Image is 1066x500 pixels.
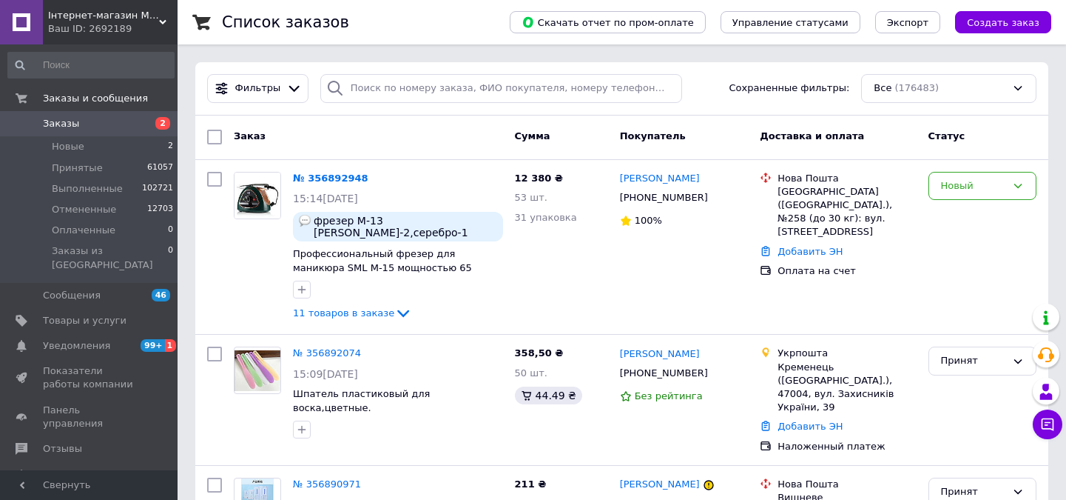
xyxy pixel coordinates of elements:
button: Экспорт [875,11,940,33]
span: Товары и услуги [43,314,126,327]
span: Показатели работы компании [43,364,137,391]
span: 358,50 ₴ [515,347,564,359]
div: Укрпошта [777,347,916,360]
span: Заказ [234,130,266,141]
a: Профессиональный фрезер для маникюра SML M-15 мощностью 65 Вт-45тыс.об/мин.(Green) [293,248,472,287]
span: [PHONE_NUMBER] [620,192,708,203]
span: 99+ [141,339,165,352]
div: Нова Пошта [777,172,916,185]
a: Фото товару [234,347,281,394]
button: Создать заказ [955,11,1051,33]
span: Отзывы [43,442,82,456]
div: Нова Пошта [777,478,916,491]
span: 211 ₴ [515,479,547,490]
h1: Список заказов [222,13,349,31]
a: Добавить ЭН [777,421,843,432]
span: 46 [152,289,170,301]
span: Создать заказ [967,17,1039,28]
a: [PERSON_NAME] [620,478,700,492]
span: Статус [928,130,965,141]
span: 53 шт. [515,192,547,203]
span: 12 380 ₴ [515,173,563,184]
span: Новые [52,140,84,153]
span: 2 [155,117,170,130]
span: 50 шт. [515,367,547,379]
a: [PERSON_NAME] [620,172,700,186]
span: Сумма [515,130,550,141]
div: Принят [941,484,1006,500]
span: 102721 [142,182,173,196]
span: Покупатель [620,130,686,141]
span: Все [874,81,891,96]
span: Без рейтинга [635,390,703,401]
span: Принятые [52,161,103,175]
a: Шпатель пластиковый для воска,цветные. [293,388,430,413]
img: Фото товару [235,173,280,219]
span: Сообщения [43,289,101,302]
a: [PERSON_NAME] [620,347,700,361]
span: Панель управления [43,404,137,430]
div: Ваш ID: 2692189 [48,22,178,36]
span: 15:14[DATE] [293,193,358,204]
span: 11 товаров в заказе [293,307,394,319]
span: 31 упаковка [515,212,577,223]
span: 61057 [147,161,173,175]
span: 2 [168,140,173,153]
span: Управление статусами [732,17,849,28]
span: 0 [168,244,173,271]
span: Выполненные [52,182,123,196]
span: 0 [168,224,173,237]
a: № 356890971 [293,479,361,490]
button: Скачать отчет по пром-оплате [510,11,706,33]
a: № 356892948 [293,173,368,184]
img: Фото товару [235,350,280,392]
div: Оплата на счет [777,264,916,278]
span: 100% [635,215,662,226]
span: Покупатели [43,467,104,481]
div: Новый [941,179,1006,194]
a: 11 товаров в заказе [293,307,412,319]
span: фрезер М-13 [PERSON_NAME]-2,серебро-1 фрез М-15 зелен-2,черн-1, фрез М-16-[PERSON_NAME], фрез ZS-... [314,215,497,239]
div: [GEOGRAPHIC_DATA] ([GEOGRAPHIC_DATA].), №258 (до 30 кг): вул. [STREET_ADDRESS] [777,185,916,239]
span: Заказы [43,117,79,130]
span: (176483) [894,82,939,93]
span: Доставка и оплата [760,130,864,141]
span: Отмененные [52,203,116,216]
img: :speech_balloon: [299,215,311,227]
span: 1 [165,339,177,352]
div: Принят [941,353,1006,369]
span: Заказы и сообщения [43,92,148,105]
span: Экспорт [887,17,928,28]
button: Управление статусами [721,11,860,33]
span: 15:09[DATE] [293,368,358,380]
button: Чат с покупателем [1033,410,1062,439]
span: Скачать отчет по пром-оплате [522,16,694,29]
a: Добавить ЭН [777,246,843,257]
span: Заказы из [GEOGRAPHIC_DATA] [52,244,168,271]
span: Інтернет-магазин Million Nails [48,9,159,22]
span: Оплаченные [52,224,115,237]
span: Уведомления [43,339,110,353]
a: Фото товару [234,172,281,219]
a: № 356892074 [293,347,361,359]
input: Поиск [7,52,175,79]
span: 12703 [147,203,173,216]
input: Поиск по номеру заказа, ФИО покупателя, номеру телефона, Email, номеру накладной [320,74,682,103]
div: 44.49 ₴ [515,387,582,404]
div: Кременець ([GEOGRAPHIC_DATA].), 47004, вул. Захисників України, 39 [777,361,916,415]
span: Фильтры [235,81,281,96]
div: Наложенный платеж [777,440,916,453]
a: Создать заказ [940,16,1051,27]
span: [PHONE_NUMBER] [620,367,708,379]
span: Сохраненные фильтры: [729,81,850,96]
